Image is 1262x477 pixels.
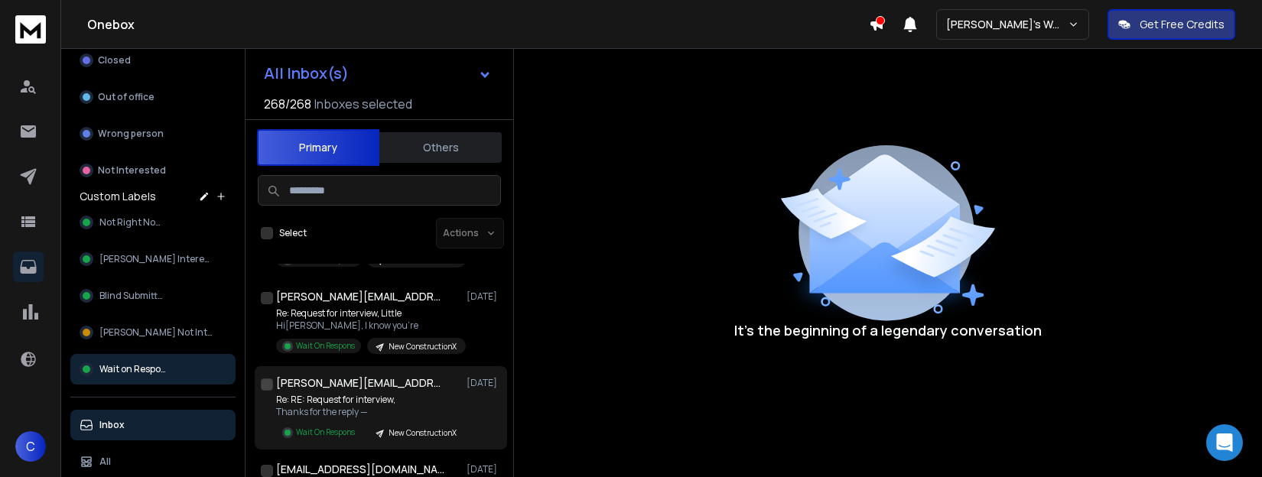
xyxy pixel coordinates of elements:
[70,244,236,274] button: [PERSON_NAME] Interest
[1108,9,1235,40] button: Get Free Credits
[70,207,236,238] button: Not Right Now
[467,290,501,303] p: [DATE]
[264,95,311,113] span: 268 / 268
[70,82,236,112] button: Out of office
[264,66,349,81] h1: All Inbox(s)
[276,375,444,391] h1: [PERSON_NAME][EMAIL_ADDRESS][PERSON_NAME][DOMAIN_NAME]
[70,446,236,477] button: All
[70,410,236,440] button: Inbox
[15,431,46,462] button: C
[276,394,460,406] p: Re: RE: Request for interview,
[99,253,210,265] span: [PERSON_NAME] Interest
[296,427,355,438] p: Wait On Respons
[734,320,1042,341] p: It’s the beginning of a legendary conversation
[1206,424,1243,461] div: Open Intercom Messenger
[467,463,501,475] p: [DATE]
[379,131,502,164] button: Others
[279,227,307,239] label: Select
[276,462,444,477] h1: [EMAIL_ADDRESS][DOMAIN_NAME]
[467,377,501,389] p: [DATE]
[98,128,164,140] p: Wrong person
[70,155,236,186] button: Not Interested
[70,281,236,311] button: Blind Submittal
[276,406,460,418] p: Thanks for the reply —
[70,354,236,385] button: Wait on Respons
[99,363,171,375] span: Wait on Respons
[257,129,379,166] button: Primary
[296,340,355,352] p: Wait On Respons
[1140,17,1225,32] p: Get Free Credits
[98,54,131,67] p: Closed
[99,290,165,302] span: Blind Submittal
[70,317,236,348] button: [PERSON_NAME] Not Inter
[98,91,154,103] p: Out of office
[99,456,111,468] p: All
[314,95,412,113] h3: Inboxes selected
[276,307,460,320] p: Re: Request for interview, Little
[389,341,457,352] p: New ConstructionX
[389,427,457,439] p: New ConstructionX
[276,320,460,332] p: Hi[PERSON_NAME], I know you're
[99,216,162,229] span: Not Right Now
[252,58,504,89] button: All Inbox(s)
[276,289,444,304] h1: [PERSON_NAME][EMAIL_ADDRESS][DOMAIN_NAME]
[87,15,869,34] h1: Onebox
[99,326,213,339] span: [PERSON_NAME] Not Inter
[99,419,125,431] p: Inbox
[98,164,166,177] p: Not Interested
[946,17,1068,32] p: [PERSON_NAME]'s Workspace
[70,118,236,149] button: Wrong person
[80,189,156,204] h3: Custom Labels
[70,45,236,76] button: Closed
[15,15,46,44] img: logo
